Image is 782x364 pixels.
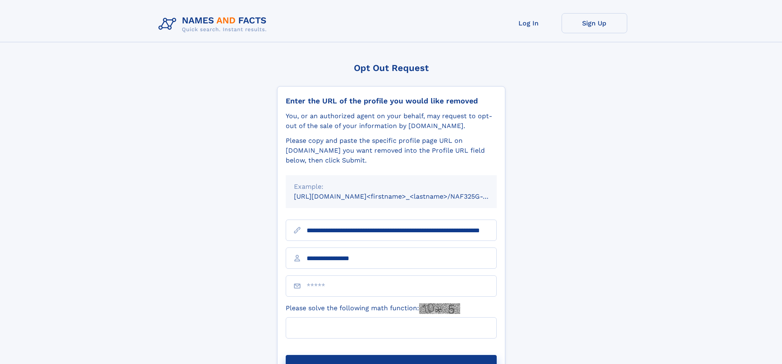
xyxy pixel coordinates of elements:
[277,63,505,73] div: Opt Out Request
[496,13,562,33] a: Log In
[286,303,460,314] label: Please solve the following math function:
[155,13,273,35] img: Logo Names and Facts
[562,13,627,33] a: Sign Up
[286,96,497,105] div: Enter the URL of the profile you would like removed
[286,111,497,131] div: You, or an authorized agent on your behalf, may request to opt-out of the sale of your informatio...
[294,182,488,192] div: Example:
[294,192,512,200] small: [URL][DOMAIN_NAME]<firstname>_<lastname>/NAF325G-xxxxxxxx
[286,136,497,165] div: Please copy and paste the specific profile page URL on [DOMAIN_NAME] you want removed into the Pr...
